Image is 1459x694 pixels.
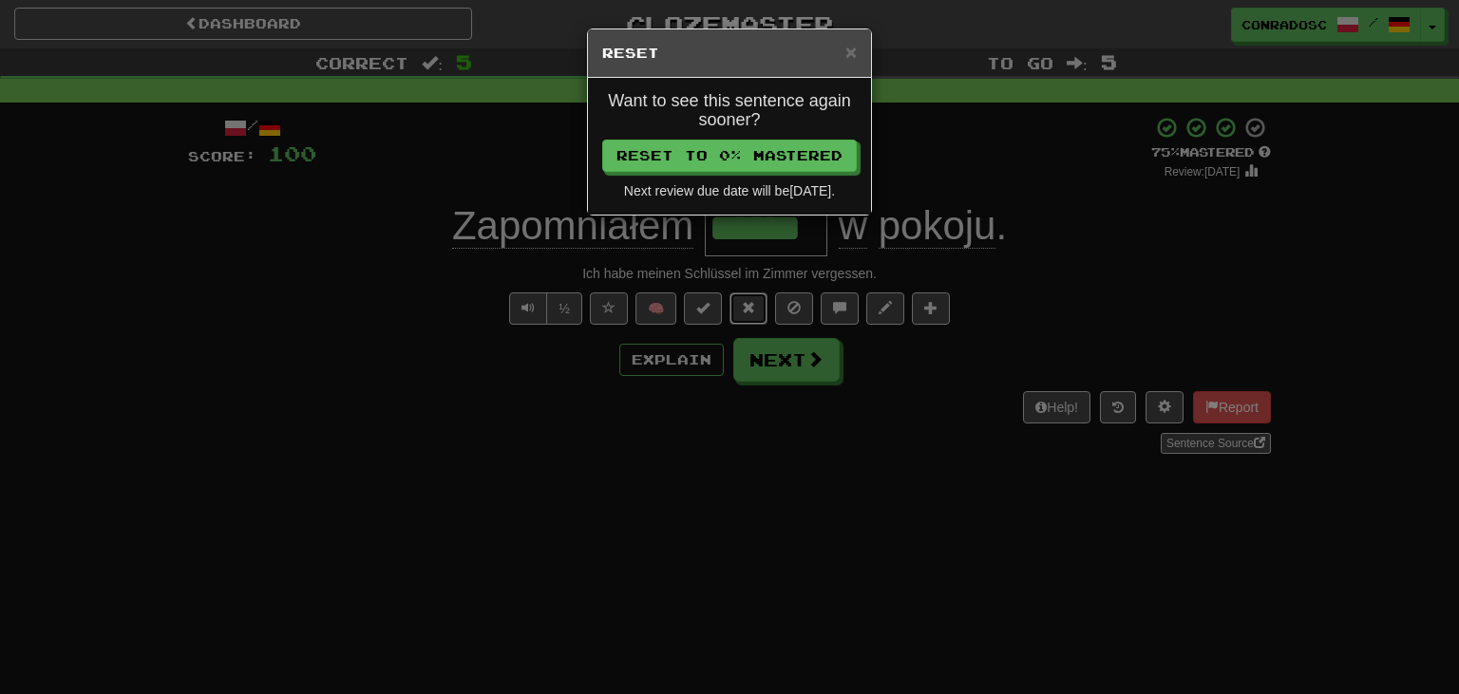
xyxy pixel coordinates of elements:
[602,44,857,63] h5: Reset
[602,181,857,200] div: Next review due date will be [DATE] .
[845,41,857,63] span: ×
[602,92,857,130] h4: Want to see this sentence again sooner?
[602,140,857,172] button: Reset to 0% Mastered
[845,42,857,62] button: Close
